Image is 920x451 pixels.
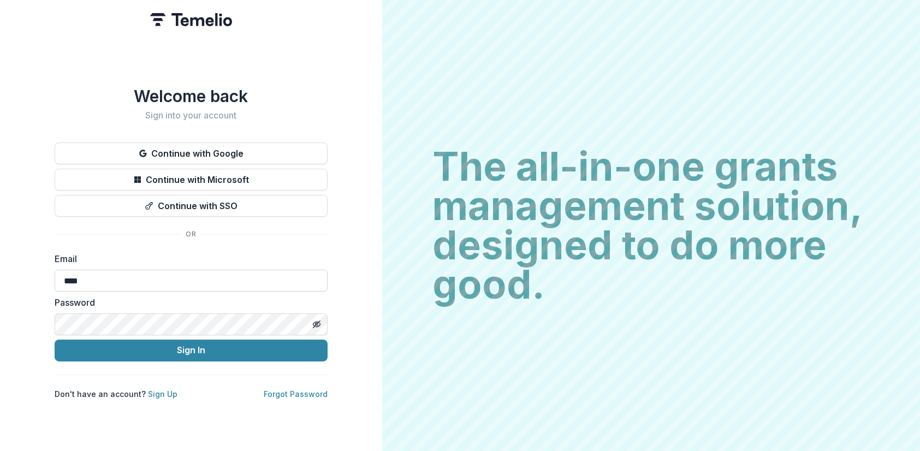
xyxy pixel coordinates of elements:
a: Forgot Password [264,389,328,399]
button: Continue with Google [55,143,328,164]
button: Toggle password visibility [308,316,325,333]
label: Email [55,252,321,265]
a: Sign Up [148,389,177,399]
p: Don't have an account? [55,388,177,400]
button: Continue with SSO [55,195,328,217]
h2: Sign into your account [55,110,328,121]
button: Continue with Microsoft [55,169,328,191]
h1: Welcome back [55,86,328,106]
img: Temelio [150,13,232,26]
button: Sign In [55,340,328,361]
label: Password [55,296,321,309]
